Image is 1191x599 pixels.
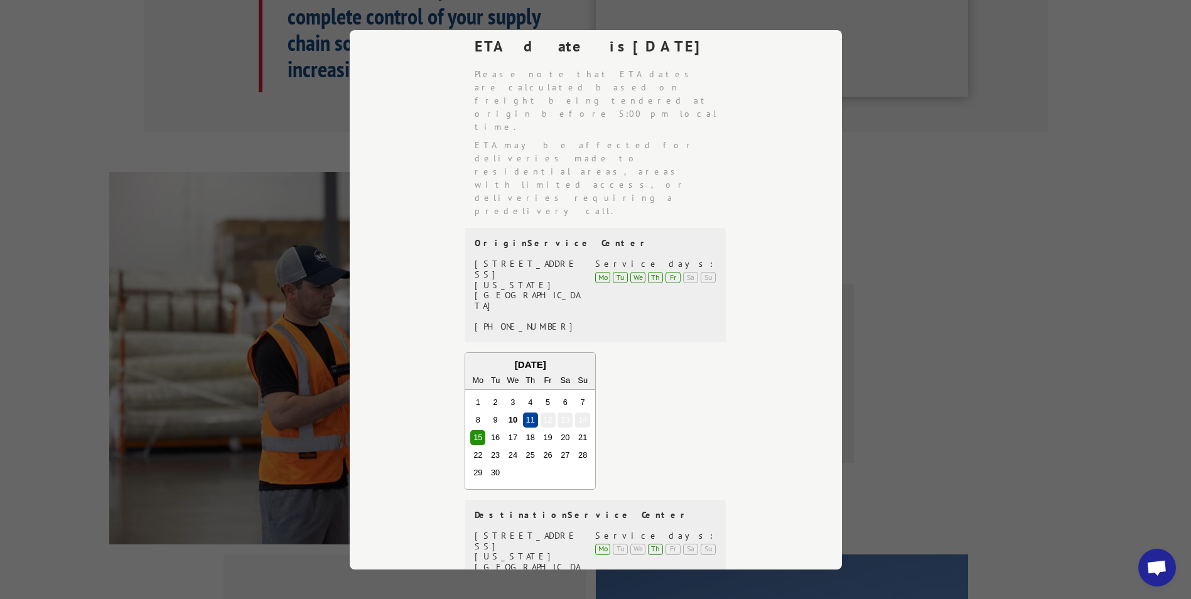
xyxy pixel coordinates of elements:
div: Su [701,543,716,554]
div: Fr [540,373,555,388]
div: Th [522,373,537,388]
div: Origin Service Center [475,238,716,249]
div: Mo [595,543,610,554]
div: Choose Friday, September 5th, 2025 [540,395,555,410]
div: Th [648,271,663,283]
div: Choose Monday, September 29th, 2025 [470,465,485,480]
div: [DATE] [465,357,595,372]
div: Choose Tuesday, September 23rd, 2025 [488,448,503,463]
div: Choose Wednesday, September 10th, 2025 [505,413,520,428]
div: Choose Monday, September 1st, 2025 [470,395,485,410]
div: Choose Saturday, September 20th, 2025 [558,430,573,445]
div: [PHONE_NUMBER] [475,321,581,332]
div: Tu [613,543,628,554]
div: Choose Friday, September 26th, 2025 [540,448,555,463]
div: We [505,373,520,388]
div: Fr [666,271,681,283]
li: Please note that ETA dates are calculated based on freight being tendered at origin before 5:00 p... [475,68,727,134]
div: Choose Tuesday, September 9th, 2025 [488,413,503,428]
div: Choose Tuesday, September 16th, 2025 [488,430,503,445]
div: Su [575,373,590,388]
div: Destination Service Center [475,510,716,521]
div: ETA date is [475,35,727,58]
div: Choose Sunday, September 21st, 2025 [575,430,590,445]
div: Choose Tuesday, September 2nd, 2025 [488,395,503,410]
div: Sa [683,271,698,283]
div: Choose Thursday, September 25th, 2025 [522,448,537,463]
div: Choose Monday, September 22nd, 2025 [470,448,485,463]
div: [STREET_ADDRESS] [475,531,581,552]
div: Sa [683,543,698,554]
div: month 2025-09 [469,394,591,481]
div: Fr [666,543,681,554]
div: Sa [558,373,573,388]
div: Mo [470,373,485,388]
li: ETA may be affected for deliveries made to residential areas, areas with limited access, or deliv... [475,139,727,218]
div: Choose Saturday, September 13th, 2025 [558,413,573,428]
strong: [DATE] [633,36,711,56]
div: Choose Friday, September 19th, 2025 [540,430,555,445]
div: Choose Tuesday, September 30th, 2025 [488,465,503,480]
div: Choose Wednesday, September 24th, 2025 [505,448,520,463]
div: Su [701,271,716,283]
div: Open chat [1138,549,1176,586]
div: Choose Sunday, September 7th, 2025 [575,395,590,410]
div: Choose Sunday, September 28th, 2025 [575,448,590,463]
div: Service days: [595,259,716,269]
div: [US_STATE][GEOGRAPHIC_DATA] [475,551,581,583]
div: [STREET_ADDRESS] [475,259,581,280]
div: Choose Sunday, September 14th, 2025 [575,413,590,428]
div: Choose Monday, September 8th, 2025 [470,413,485,428]
div: Choose Thursday, September 4th, 2025 [522,395,537,410]
div: Choose Saturday, September 6th, 2025 [558,395,573,410]
div: [US_STATE][GEOGRAPHIC_DATA] [475,279,581,311]
div: Th [648,543,663,554]
div: Tu [613,271,628,283]
div: Choose Saturday, September 27th, 2025 [558,448,573,463]
div: Choose Wednesday, September 17th, 2025 [505,430,520,445]
div: We [630,543,645,554]
div: Choose Wednesday, September 3rd, 2025 [505,395,520,410]
div: Choose Monday, September 15th, 2025 [470,430,485,445]
div: We [630,271,645,283]
div: Service days: [595,531,716,541]
div: Choose Thursday, September 18th, 2025 [522,430,537,445]
div: Choose Thursday, September 11th, 2025 [522,413,537,428]
div: Tu [488,373,503,388]
div: Mo [595,271,610,283]
div: Choose Friday, September 12th, 2025 [540,413,555,428]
